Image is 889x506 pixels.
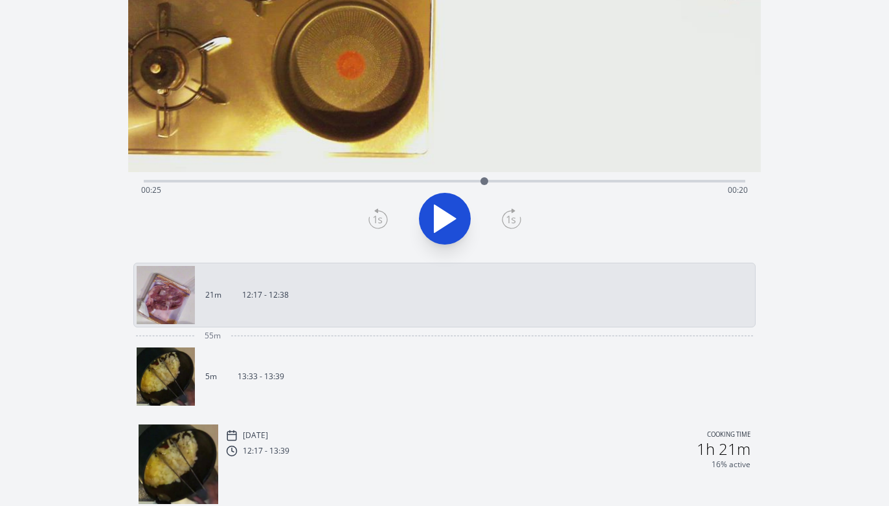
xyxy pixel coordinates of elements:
[697,441,750,457] h2: 1h 21m
[137,266,195,324] img: 250826031821_thumb.jpeg
[205,371,217,382] p: 5m
[141,184,161,195] span: 00:25
[137,347,195,406] img: 250826043441_thumb.jpeg
[205,331,221,341] span: 55m
[243,430,268,441] p: [DATE]
[139,424,218,504] img: 250826043441_thumb.jpeg
[243,446,289,456] p: 12:17 - 13:39
[242,290,289,300] p: 12:17 - 12:38
[712,459,750,470] p: 16% active
[238,371,284,382] p: 13:33 - 13:39
[707,430,750,441] p: Cooking time
[205,290,221,300] p: 21m
[728,184,748,195] span: 00:20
